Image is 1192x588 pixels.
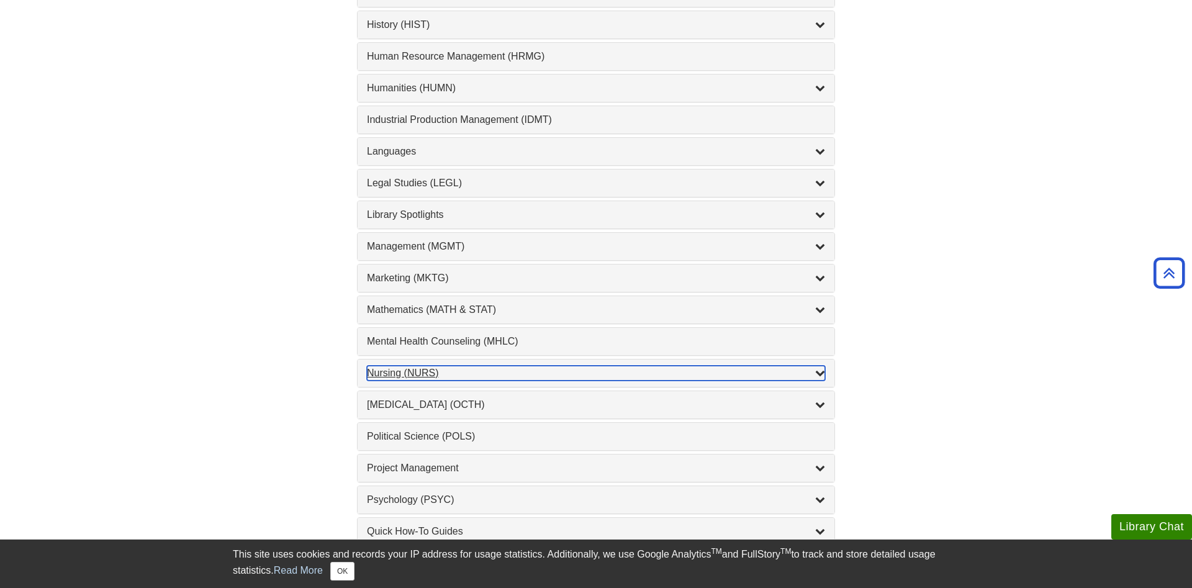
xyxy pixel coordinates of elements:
a: Political Science (POLS) [367,429,825,444]
a: Read More [274,565,323,576]
a: Library Spotlights [367,207,825,222]
a: Marketing (MKTG) [367,271,825,286]
a: History (HIST) [367,17,825,32]
a: Management (MGMT) [367,239,825,254]
a: Psychology (PSYC) [367,492,825,507]
a: [MEDICAL_DATA] (OCTH) [367,397,825,412]
a: Languages [367,144,825,159]
a: Industrial Production Management (IDMT) [367,112,825,127]
a: Mathematics (MATH & STAT) [367,302,825,317]
a: Legal Studies (LEGL) [367,176,825,191]
sup: TM [780,547,791,556]
div: This site uses cookies and records your IP address for usage statistics. Additionally, we use Goo... [233,547,959,581]
button: Library Chat [1111,514,1192,540]
sup: TM [711,547,721,556]
a: Nursing (NURS) [367,366,825,381]
button: Close [330,562,354,581]
a: Back to Top [1149,265,1189,281]
a: Project Management [367,461,825,476]
a: Humanities (HUMN) [367,81,825,96]
a: Mental Health Counseling (MHLC) [367,334,825,349]
a: Human Resource Management (HRMG) [367,49,825,64]
a: Quick How-To Guides [367,524,825,539]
